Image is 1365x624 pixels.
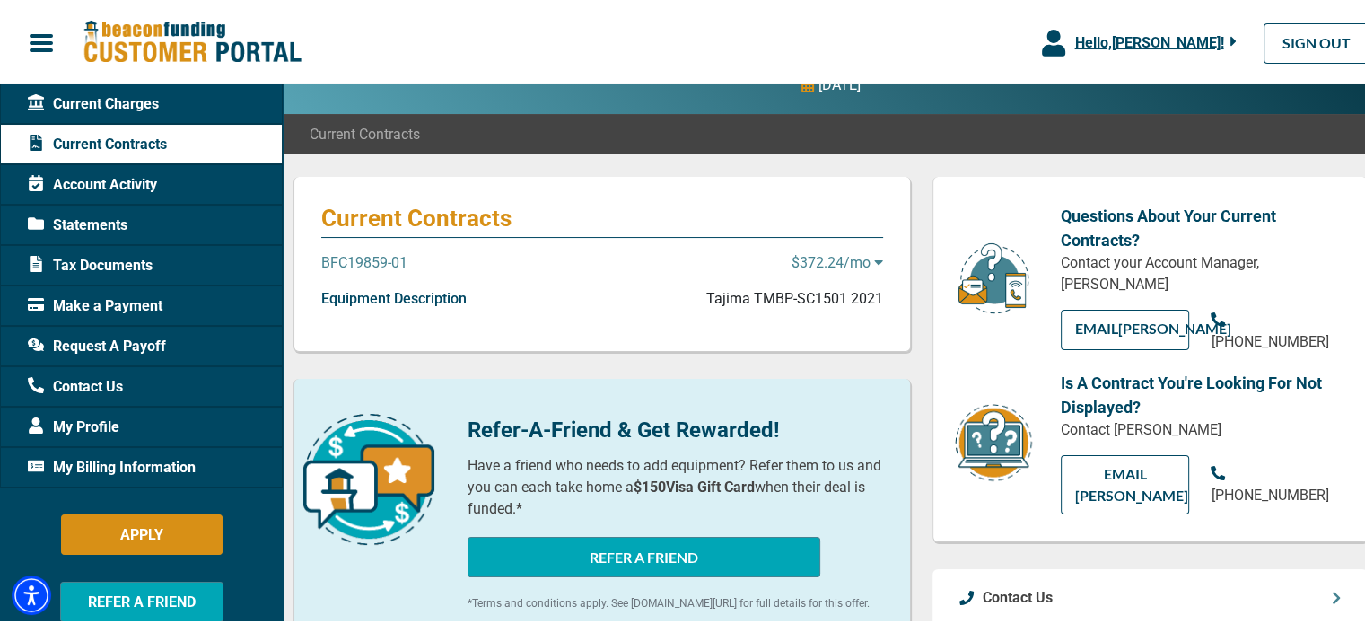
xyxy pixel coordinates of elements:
span: My Profile [28,414,119,435]
span: Tax Documents [28,252,153,274]
p: Current Contracts [321,201,883,230]
p: Equipment Description [321,286,467,307]
button: REFER A FRIEND [60,579,223,620]
span: Statements [28,212,127,233]
p: Refer-A-Friend & Get Rewarded! [468,411,884,444]
span: Hello, [PERSON_NAME] ! [1074,31,1223,48]
p: BFC19859-01 [321,250,407,271]
span: [PHONE_NUMBER] [1211,330,1328,347]
span: My Billing Information [28,454,196,476]
b: $150 Visa Gift Card [634,476,755,493]
p: [DATE] [818,72,861,93]
span: [PHONE_NUMBER] [1211,484,1328,501]
button: REFER A FRIEND [468,534,820,575]
p: $372.24 /mo [792,250,883,271]
p: Questions About Your Current Contracts? [1061,201,1340,250]
span: Account Activity [28,171,157,193]
span: Current Charges [28,91,159,112]
a: [PHONE_NUMBER] [1211,461,1340,504]
p: Have a friend who needs to add equipment? Refer them to us and you can each take home a when thei... [468,453,884,517]
p: Contact your Account Manager, [PERSON_NAME] [1061,250,1340,293]
span: Current Contracts [28,131,167,153]
span: Contact Us [28,374,123,395]
p: Is A Contract You're Looking For Not Displayed? [1061,368,1340,417]
a: [PHONE_NUMBER] [1211,307,1340,350]
p: Contact [PERSON_NAME] [1061,417,1340,438]
img: refer-a-friend-icon.png [303,411,434,542]
p: Tajima TMBP-SC1501 2021 [706,286,883,307]
span: Make a Payment [28,293,162,314]
p: *Terms and conditions apply. See [DOMAIN_NAME][URL] for full details for this offer. [468,593,884,609]
button: APPLY [61,512,223,552]
img: customer-service.png [953,239,1034,313]
div: Accessibility Menu [12,573,51,612]
img: Beacon Funding Customer Portal Logo [83,17,302,63]
p: Contact Us [983,584,1053,606]
a: EMAIL[PERSON_NAME] [1061,307,1190,347]
span: Request A Payoff [28,333,166,355]
a: EMAIL [PERSON_NAME] [1061,453,1190,512]
span: Current Contracts [310,121,420,143]
img: contract-icon.png [953,400,1034,481]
